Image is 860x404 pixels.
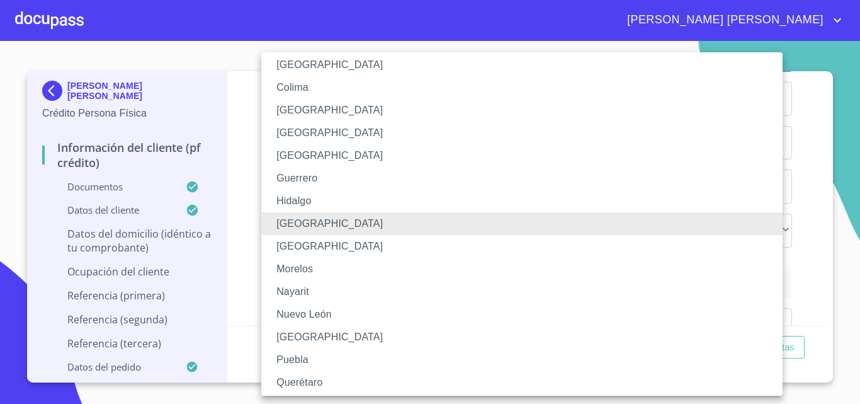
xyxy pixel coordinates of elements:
[261,371,792,394] li: Querétaro
[261,122,792,144] li: [GEOGRAPHIC_DATA]
[261,235,792,258] li: [GEOGRAPHIC_DATA]
[261,54,792,76] li: [GEOGRAPHIC_DATA]
[261,190,792,212] li: Hidalgo
[261,303,792,326] li: Nuevo León
[261,280,792,303] li: Nayarit
[261,326,792,349] li: [GEOGRAPHIC_DATA]
[261,76,792,99] li: Colima
[261,349,792,371] li: Puebla
[261,258,792,280] li: Morelos
[261,144,792,167] li: [GEOGRAPHIC_DATA]
[261,99,792,122] li: [GEOGRAPHIC_DATA]
[261,167,792,190] li: Guerrero
[261,212,792,235] li: [GEOGRAPHIC_DATA]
